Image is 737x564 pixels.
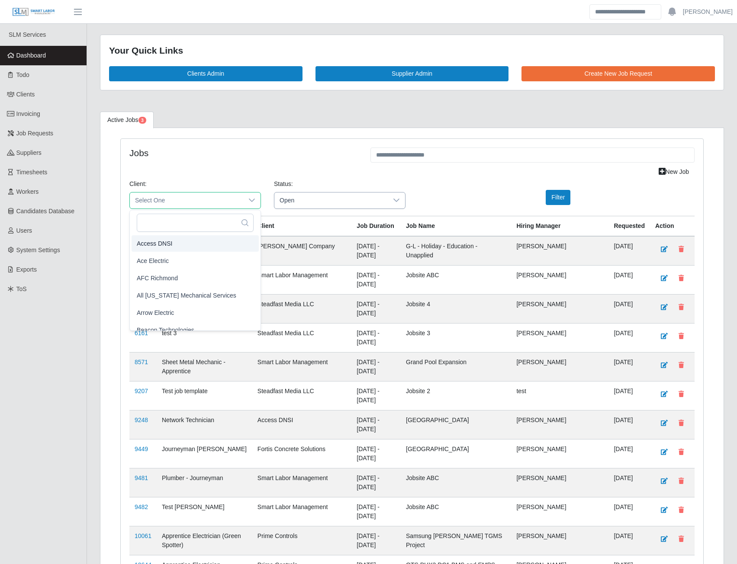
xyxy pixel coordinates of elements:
[608,526,650,555] td: [DATE]
[252,497,352,526] td: Smart Labor Management
[608,497,650,526] td: [DATE]
[16,91,35,98] span: Clients
[135,388,148,394] a: 9207
[351,216,401,236] th: Job Duration
[129,147,357,158] h4: Jobs
[137,308,174,317] span: Arrow Electric
[135,359,148,365] a: 8571
[135,503,148,510] a: 9482
[401,468,511,497] td: Jobsite ABC
[157,352,252,381] td: Sheet Metal Mechanic - Apprentice
[608,323,650,352] td: [DATE]
[401,216,511,236] th: Job Name
[401,381,511,410] td: Jobsite 2
[100,112,154,128] a: Active Jobs
[608,410,650,439] td: [DATE]
[132,304,259,321] li: Arrow Electric
[351,294,401,323] td: [DATE] - [DATE]
[157,323,252,352] td: test 3
[351,497,401,526] td: [DATE] - [DATE]
[401,352,511,381] td: Grand Pool Expansion
[252,352,352,381] td: Smart Labor Management
[315,66,509,81] a: Supplier Admin
[511,216,608,236] th: Hiring Manager
[274,192,388,208] span: Open
[608,468,650,497] td: [DATE]
[157,410,252,439] td: Network Technician
[351,439,401,468] td: [DATE] - [DATE]
[252,410,352,439] td: Access DNSI
[132,270,259,286] li: AFC Richmond
[130,192,243,208] span: Select One
[16,227,32,234] span: Users
[650,216,695,236] th: Action
[109,44,715,58] div: Your Quick Links
[137,273,178,282] span: AFC Richmond
[401,265,511,294] td: Jobsite ABC
[252,236,352,266] td: [PERSON_NAME] Company
[401,497,511,526] td: Jobsite ABC
[137,256,169,265] span: Ace Electric
[252,381,352,410] td: Steadfast Media LLC
[138,117,146,124] span: Pending Jobs
[157,468,252,497] td: Plumber - Journeyman
[12,7,55,17] img: SLM Logo
[252,216,352,236] th: Client
[511,468,608,497] td: [PERSON_NAME]
[351,381,401,410] td: [DATE] - [DATE]
[16,266,37,273] span: Exports
[252,526,352,555] td: Prime Controls
[252,323,352,352] td: Steadfast Media LLC
[511,294,608,323] td: [PERSON_NAME]
[16,130,54,137] span: Job Requests
[511,265,608,294] td: [PERSON_NAME]
[16,71,29,78] span: Todo
[16,247,60,253] span: System Settings
[16,188,39,195] span: Workers
[511,410,608,439] td: [PERSON_NAME]
[132,287,259,304] li: All Florida Mechanical Services
[546,190,570,205] button: Filter
[252,439,352,468] td: Fortis Concrete Solutions
[401,410,511,439] td: [GEOGRAPHIC_DATA]
[252,265,352,294] td: Smart Labor Management
[608,352,650,381] td: [DATE]
[274,179,293,189] label: Status:
[351,468,401,497] td: [DATE] - [DATE]
[511,352,608,381] td: [PERSON_NAME]
[351,265,401,294] td: [DATE] - [DATE]
[401,236,511,266] td: G-L - Holiday - Education - Unapplied
[608,381,650,410] td: [DATE]
[589,4,661,19] input: Search
[137,325,194,334] span: Beacon Technologies
[135,445,148,452] a: 9449
[511,381,608,410] td: test
[135,532,151,539] a: 10061
[401,294,511,323] td: Jobsite 4
[157,526,252,555] td: Apprentice Electrician (Green Spotter)
[135,474,148,481] a: 9481
[135,417,148,423] a: 9248
[683,7,733,16] a: [PERSON_NAME]
[608,439,650,468] td: [DATE]
[132,322,259,338] li: Beacon Technologies
[511,526,608,555] td: [PERSON_NAME]
[16,208,75,215] span: Candidates Database
[511,497,608,526] td: [PERSON_NAME]
[401,323,511,352] td: Jobsite 3
[16,52,46,59] span: Dashboard
[351,526,401,555] td: [DATE] - [DATE]
[608,294,650,323] td: [DATE]
[9,31,46,38] span: SLM Services
[16,169,48,176] span: Timesheets
[511,323,608,352] td: [PERSON_NAME]
[109,66,303,81] a: Clients Admin
[608,216,650,236] th: Requested
[129,179,147,189] label: Client:
[608,265,650,294] td: [DATE]
[137,291,236,300] span: All [US_STATE] Mechanical Services
[401,526,511,555] td: Samsung [PERSON_NAME] TGMS Project
[16,110,40,117] span: Invoicing
[351,352,401,381] td: [DATE] - [DATE]
[351,323,401,352] td: [DATE] - [DATE]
